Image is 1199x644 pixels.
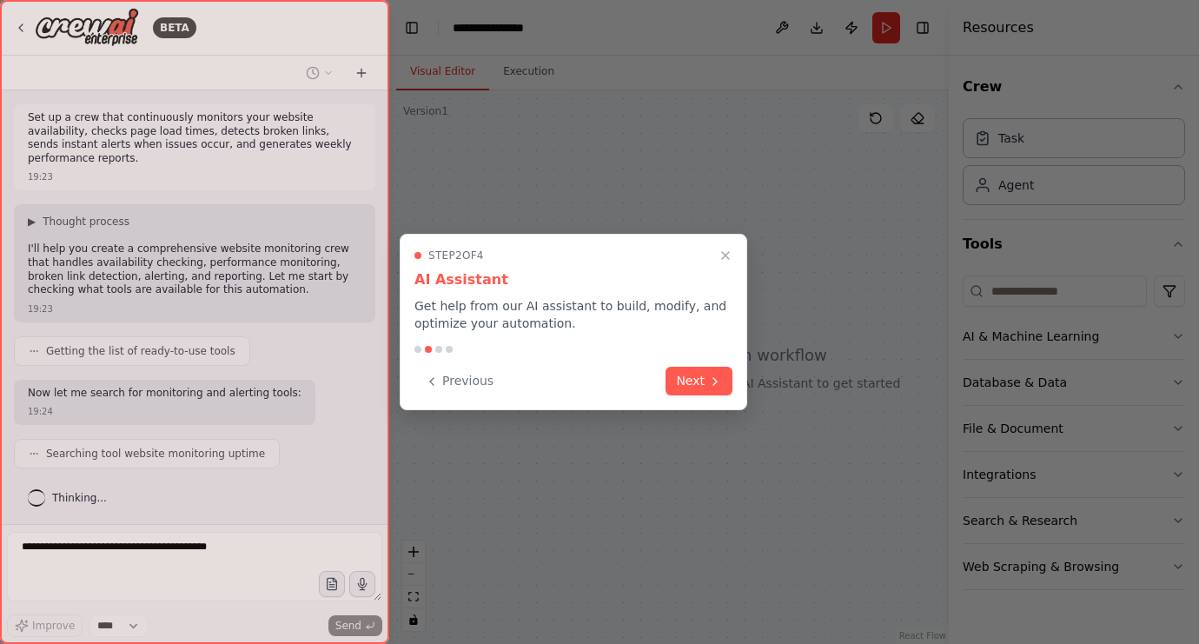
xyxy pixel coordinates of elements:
[414,269,732,290] h3: AI Assistant
[414,367,504,395] button: Previous
[400,16,424,40] button: Hide left sidebar
[666,367,732,395] button: Next
[715,245,736,266] button: Close walkthrough
[414,297,732,332] p: Get help from our AI assistant to build, modify, and optimize your automation.
[428,249,484,262] span: Step 2 of 4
